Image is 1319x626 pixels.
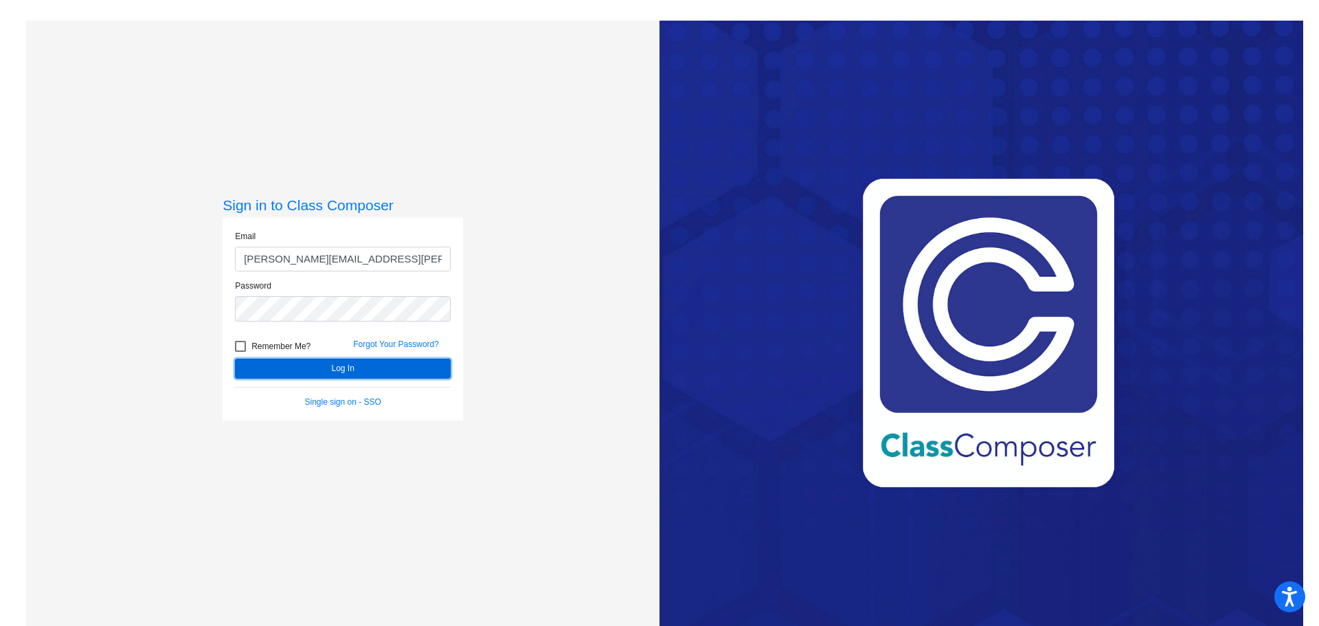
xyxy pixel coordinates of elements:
[251,338,311,355] span: Remember Me?
[235,280,271,292] label: Password
[235,359,451,379] button: Log In
[235,230,256,243] label: Email
[223,197,463,214] h3: Sign in to Class Composer
[305,397,381,407] a: Single sign on - SSO
[353,339,439,349] a: Forgot Your Password?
